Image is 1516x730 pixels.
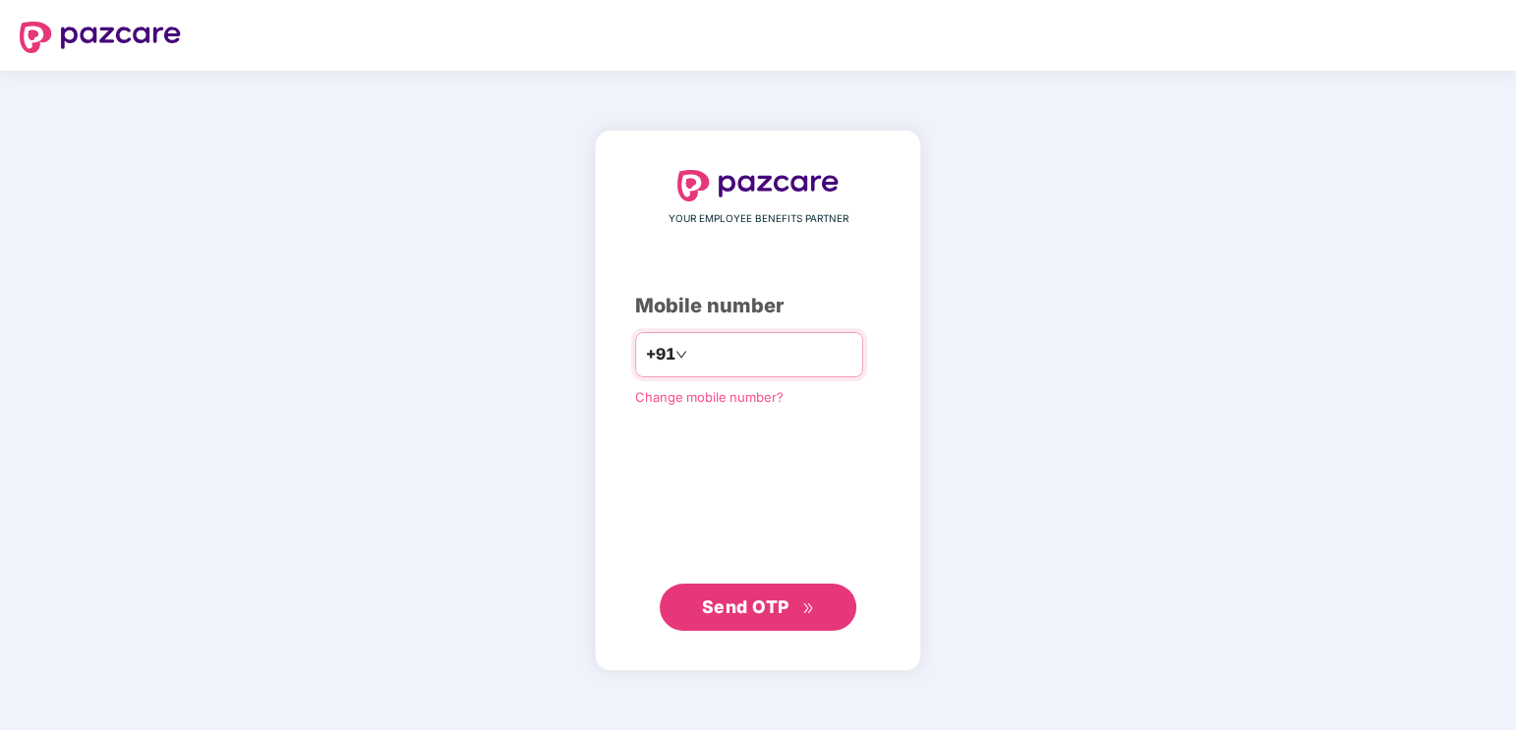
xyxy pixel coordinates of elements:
[660,584,856,631] button: Send OTPdouble-right
[675,349,687,361] span: down
[677,170,839,201] img: logo
[635,291,881,321] div: Mobile number
[802,602,815,615] span: double-right
[702,596,789,617] span: Send OTP
[669,211,848,227] span: YOUR EMPLOYEE BENEFITS PARTNER
[646,342,675,366] span: +91
[635,389,784,405] a: Change mobile number?
[20,22,181,53] img: logo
